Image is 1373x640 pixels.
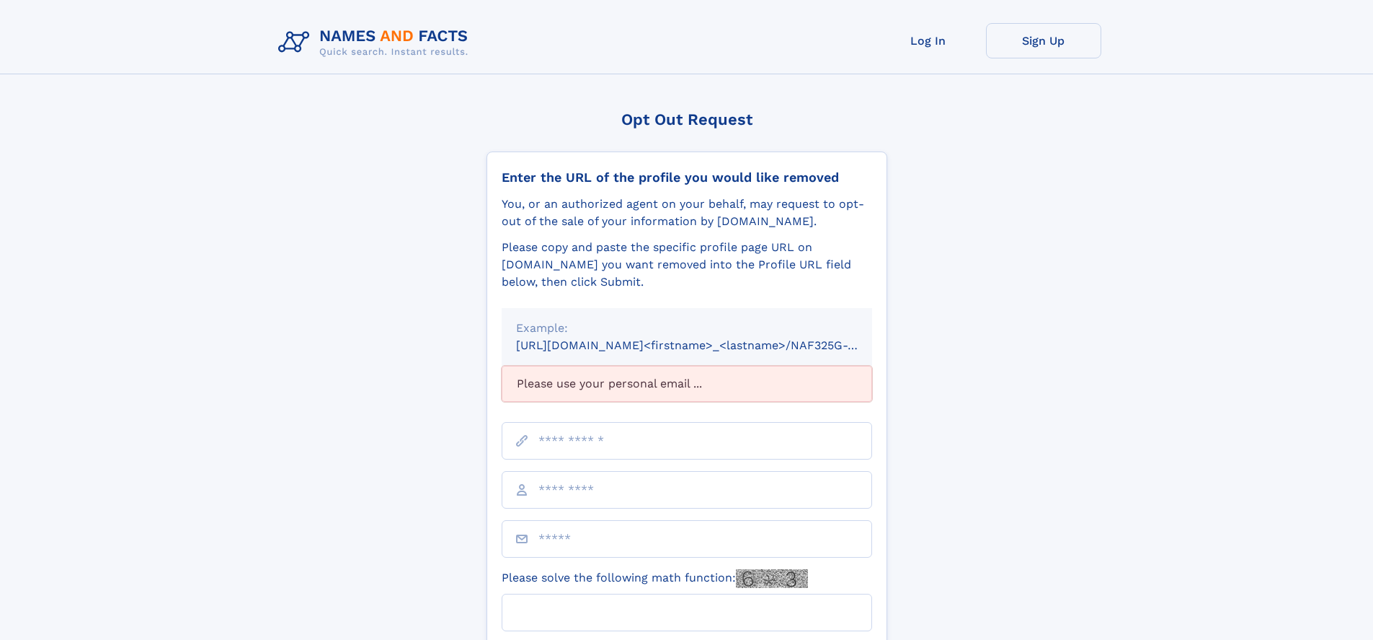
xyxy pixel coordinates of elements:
div: Enter the URL of the profile you would like removed [502,170,872,185]
div: Example: [516,320,858,337]
a: Log In [871,23,986,58]
div: Please use your personal email ... [502,366,872,402]
div: Please copy and paste the specific profile page URL on [DOMAIN_NAME] you want removed into the Pr... [502,239,872,291]
a: Sign Up [986,23,1101,58]
img: Logo Names and Facts [272,23,480,62]
label: Please solve the following math function: [502,569,808,588]
div: You, or an authorized agent on your behalf, may request to opt-out of the sale of your informatio... [502,196,872,230]
small: [URL][DOMAIN_NAME]<firstname>_<lastname>/NAF325G-xxxxxxxx [516,338,899,352]
div: Opt Out Request [486,110,887,128]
